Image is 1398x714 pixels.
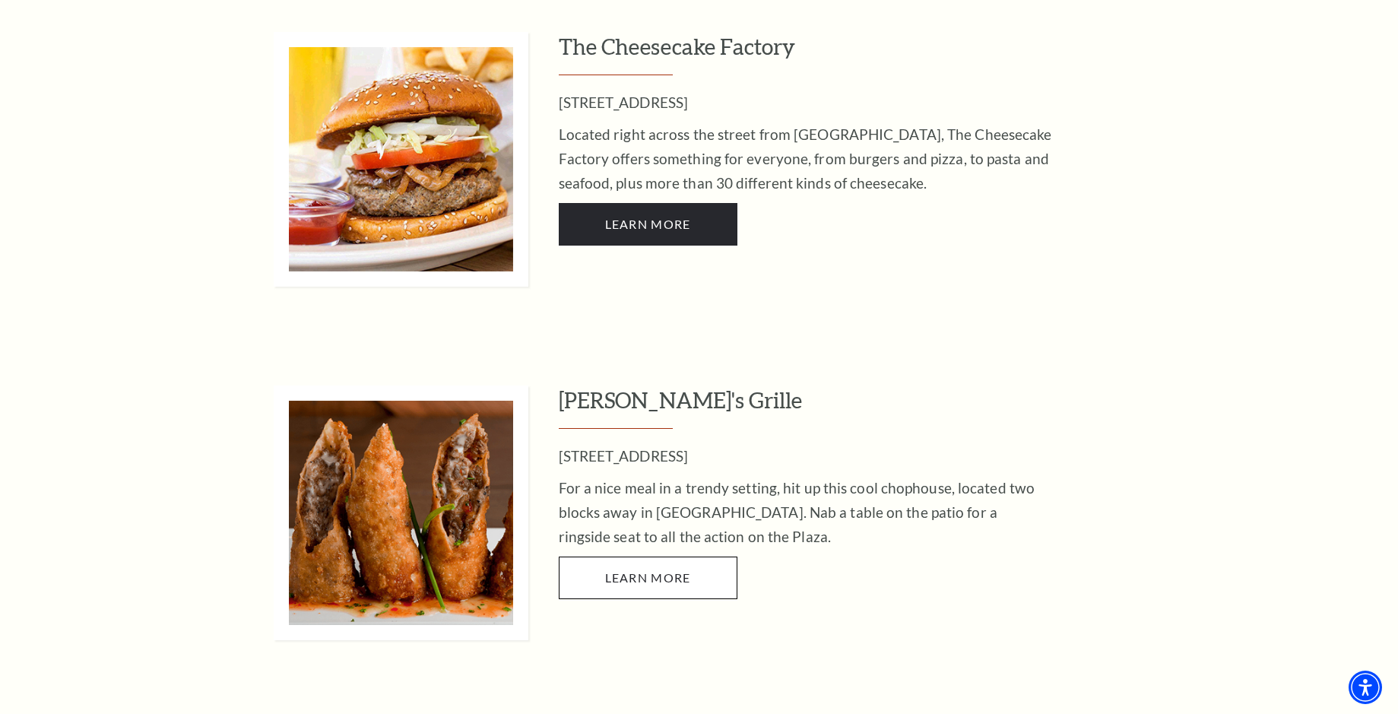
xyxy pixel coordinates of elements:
img: Del Frisco's Grille [274,386,528,640]
p: [STREET_ADDRESS] [559,90,1053,115]
a: LEARN MORE The Cheesecake Factory - open in a new tab [559,203,737,246]
span: LEARN MORE [605,217,691,231]
span: LEARN MORE [605,570,691,585]
div: Accessibility Menu [1349,671,1382,704]
h3: The Cheesecake Factory [559,32,1171,75]
img: The Cheesecake Factory [274,32,528,287]
h3: [PERSON_NAME]'s Grille [559,386,1171,429]
a: LEARN MORE Del Frisco's Grille - open in a new tab [559,557,737,599]
p: Located right across the street from [GEOGRAPHIC_DATA], The Cheesecake Factory offers something f... [559,122,1053,195]
p: [STREET_ADDRESS] [559,444,1053,468]
p: For a nice meal in a trendy setting, hit up this cool chophouse, located two blocks away in [GEOG... [559,476,1053,549]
